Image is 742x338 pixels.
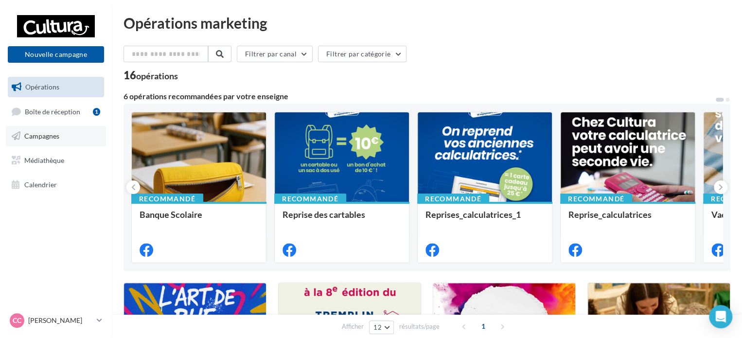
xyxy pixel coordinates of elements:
[24,132,59,140] span: Campagnes
[568,209,652,220] span: Reprise_calculatrices
[93,108,100,116] div: 1
[136,71,178,80] div: opérations
[399,322,440,331] span: résultats/page
[24,180,57,188] span: Calendrier
[6,126,106,146] a: Campagnes
[25,83,59,91] span: Opérations
[237,46,313,62] button: Filtrer par canal
[6,77,106,97] a: Opérations
[24,156,64,164] span: Médiathèque
[6,175,106,195] a: Calendrier
[28,316,93,325] p: [PERSON_NAME]
[131,194,203,204] div: Recommandé
[274,194,346,204] div: Recommandé
[560,194,632,204] div: Recommandé
[6,101,106,122] a: Boîte de réception1
[124,70,178,81] div: 16
[8,46,104,63] button: Nouvelle campagne
[369,320,394,334] button: 12
[476,319,491,334] span: 1
[425,209,521,220] span: Reprises_calculatrices_1
[124,16,730,30] div: Opérations marketing
[124,92,715,100] div: 6 opérations recommandées par votre enseigne
[283,209,365,220] span: Reprise des cartables
[8,311,104,330] a: CC [PERSON_NAME]
[709,305,732,328] div: Open Intercom Messenger
[373,323,382,331] span: 12
[140,209,202,220] span: Banque Scolaire
[6,150,106,171] a: Médiathèque
[13,316,21,325] span: CC
[25,107,80,115] span: Boîte de réception
[417,194,489,204] div: Recommandé
[318,46,406,62] button: Filtrer par catégorie
[342,322,364,331] span: Afficher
